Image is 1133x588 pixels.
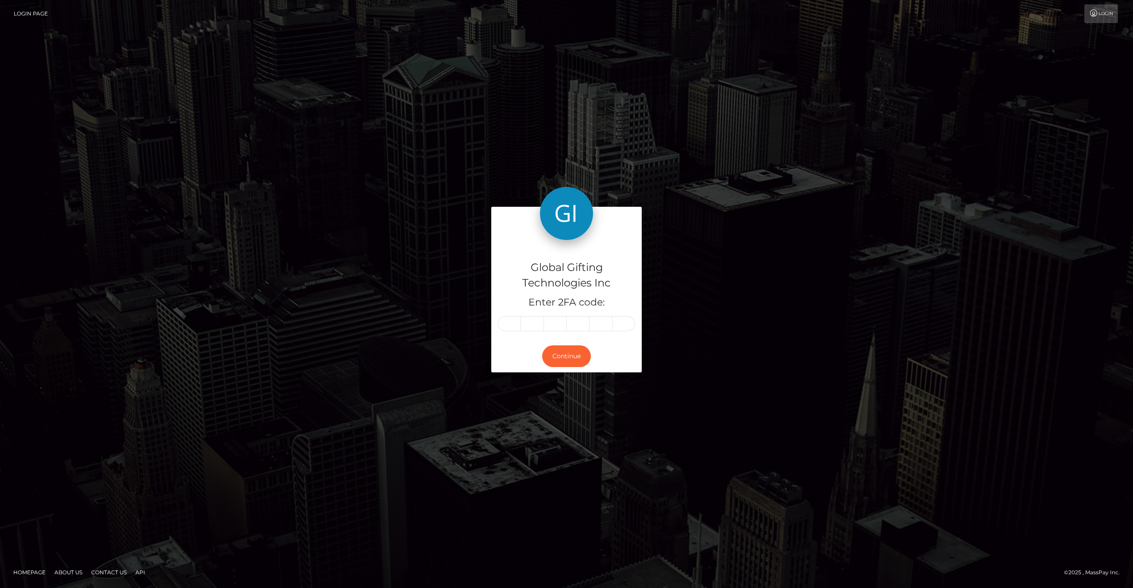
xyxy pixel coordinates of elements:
div: © 2025 , MassPay Inc. [1064,568,1126,577]
a: API [132,565,149,579]
img: Global Gifting Technologies Inc [540,187,593,240]
a: Login [1084,4,1118,23]
h4: Global Gifting Technologies Inc [498,260,635,291]
button: Continue [542,345,591,367]
a: About Us [51,565,86,579]
a: Homepage [10,565,49,579]
h5: Enter 2FA code: [498,296,635,309]
a: Login Page [14,4,48,23]
a: Contact Us [88,565,130,579]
